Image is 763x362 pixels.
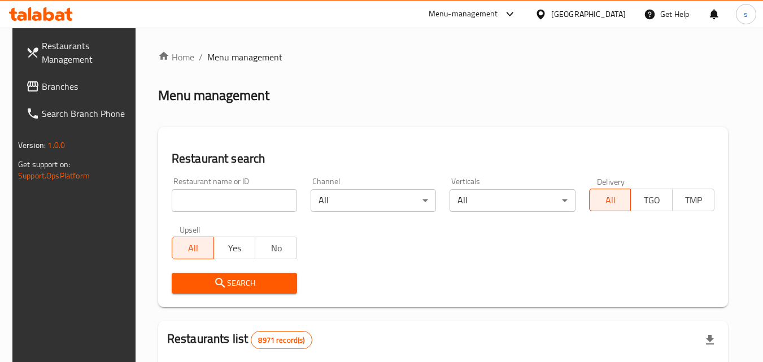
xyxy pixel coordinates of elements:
div: Total records count [251,331,312,349]
span: Restaurants Management [42,39,131,66]
div: Export file [696,326,723,354]
span: Menu management [207,50,282,64]
span: 1.0.0 [47,138,65,152]
button: Yes [213,237,256,259]
div: Menu-management [429,7,498,21]
button: All [589,189,631,211]
div: [GEOGRAPHIC_DATA] [551,8,626,20]
div: All [450,189,575,212]
button: Search [172,273,297,294]
span: No [260,240,293,256]
button: TMP [672,189,714,211]
span: Branches [42,80,131,93]
span: Search Branch Phone [42,107,131,120]
a: Search Branch Phone [17,100,140,127]
span: Get support on: [18,157,70,172]
button: TGO [630,189,673,211]
span: TGO [635,192,668,208]
a: Branches [17,73,140,100]
h2: Menu management [158,86,269,104]
span: Yes [219,240,251,256]
label: Upsell [180,225,200,233]
button: No [255,237,297,259]
span: TMP [677,192,710,208]
nav: breadcrumb [158,50,728,64]
span: 8971 record(s) [251,335,311,346]
li: / [199,50,203,64]
a: Support.OpsPlatform [18,168,90,183]
span: s [744,8,748,20]
span: All [594,192,627,208]
a: Restaurants Management [17,32,140,73]
input: Search for restaurant name or ID.. [172,189,297,212]
button: All [172,237,214,259]
label: Delivery [597,177,625,185]
div: All [311,189,436,212]
span: All [177,240,210,256]
span: Search [181,276,288,290]
span: Version: [18,138,46,152]
h2: Restaurant search [172,150,714,167]
a: Home [158,50,194,64]
h2: Restaurants list [167,330,312,349]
